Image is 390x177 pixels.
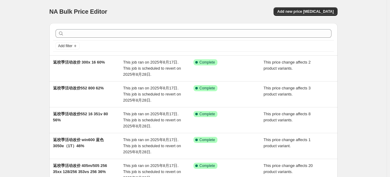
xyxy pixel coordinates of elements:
[277,9,334,14] span: Add new price [MEDICAL_DATA]
[274,7,337,16] button: Add new price [MEDICAL_DATA]
[58,43,72,48] span: Add filter
[264,60,311,71] span: This price change affects 2 product variants.
[53,163,107,174] span: 返校季活动改价 405m/505 256 35xx 128/256 353vs 256 36%
[123,86,181,102] span: This job ran on 2025年8月17日. This job is scheduled to revert on 2025年8月28日.
[264,137,311,148] span: This price change affects 1 product variant.
[200,60,215,65] span: Complete
[53,60,105,64] span: 返校季活动改价 300x 16 60%
[264,112,311,122] span: This price change affects 8 product variants.
[49,8,107,15] span: NA Bulk Price Editor
[200,86,215,91] span: Complete
[264,86,311,96] span: This price change affects 3 product variants.
[53,112,108,122] span: 返校季活动改价552 16 351v 80 56%
[123,60,181,77] span: This job ran on 2025年8月17日. This job is scheduled to revert on 2025年8月28日.
[53,137,104,148] span: 返校季活动改价 win600 蓝色3050e（1T）46%
[200,137,215,142] span: Complete
[53,86,104,90] span: 返校季活动改价552 800 62%
[55,42,80,50] button: Add filter
[200,163,215,168] span: Complete
[200,112,215,116] span: Complete
[123,137,181,154] span: This job ran on 2025年8月17日. This job is scheduled to revert on 2025年8月28日.
[264,163,313,174] span: This price change affects 20 product variants.
[123,112,181,128] span: This job ran on 2025年8月17日. This job is scheduled to revert on 2025年8月28日.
